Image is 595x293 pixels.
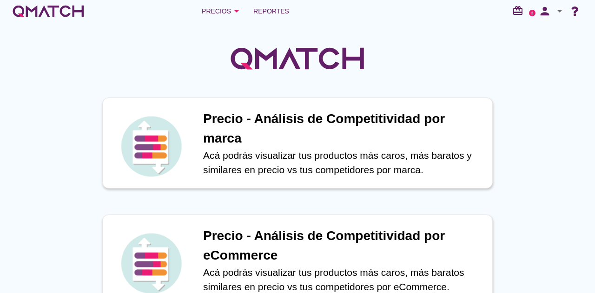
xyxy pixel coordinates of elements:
img: QMatchLogo [228,35,367,82]
h1: Precio - Análisis de Competitividad por eCommerce [203,226,483,265]
a: white-qmatch-logo [11,2,86,20]
div: Precios [202,6,242,17]
i: person [535,5,554,18]
span: Reportes [253,6,289,17]
i: arrow_drop_down [231,6,242,17]
button: Precios [194,2,250,20]
a: Reportes [250,2,293,20]
i: arrow_drop_down [554,6,565,17]
a: 2 [529,10,535,16]
a: iconPrecio - Análisis de Competitividad por marcaAcá podrás visualizar tus productos más caros, m... [89,98,506,189]
p: Acá podrás visualizar tus productos más caros, más baratos y similares en precio vs tus competido... [203,148,483,177]
i: redeem [512,5,527,16]
img: icon [119,114,184,179]
h1: Precio - Análisis de Competitividad por marca [203,109,483,148]
text: 2 [531,11,534,15]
